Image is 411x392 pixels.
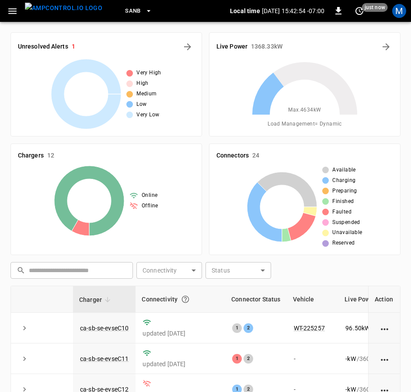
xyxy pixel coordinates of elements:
h6: Chargers [18,151,44,161]
span: Charging [332,176,355,185]
span: Medium [136,90,157,98]
p: updated [DATE] [143,329,218,338]
th: Vehicle [287,286,339,313]
span: Very High [136,69,161,77]
button: expand row [18,322,31,335]
a: WT-225257 [294,325,325,332]
h6: 1 [72,42,75,52]
span: Very Low [136,111,159,119]
div: 1 [232,354,242,364]
div: 2 [244,323,253,333]
div: / 360 kW [345,354,396,363]
p: - kW [345,354,355,363]
a: ca-sb-se-evseC11 [80,355,129,362]
span: Load Management = Dynamic [268,120,342,129]
img: ampcontrol.io logo [25,3,102,14]
p: 96.50 kW [345,324,370,332]
span: Offline [142,202,158,210]
button: set refresh interval [352,4,366,18]
span: Low [136,100,146,109]
div: / 360 kW [345,324,396,332]
span: Max. 4634 kW [288,106,321,115]
span: Finished [332,197,354,206]
p: Local time [230,7,260,15]
span: Unavailable [332,228,362,237]
span: Faulted [332,208,352,217]
a: ca-sb-se-evseC10 [80,325,129,332]
span: Available [332,166,356,175]
span: Charger [79,294,113,305]
th: Action [368,286,400,313]
div: action cell options [379,354,390,363]
button: expand row [18,352,31,365]
span: Suspended [332,218,360,227]
h6: 12 [47,151,54,161]
div: 2 [244,354,253,364]
div: profile-icon [392,4,406,18]
th: Connector Status [225,286,286,313]
h6: Connectors [216,151,249,161]
th: Live Power [338,286,403,313]
div: Connectivity [142,291,219,307]
h6: Unresolved Alerts [18,42,68,52]
span: High [136,79,149,88]
button: Energy Overview [379,40,393,54]
p: [DATE] 15:42:54 -07:00 [262,7,324,15]
span: Preparing [332,187,357,196]
h6: Live Power [216,42,247,52]
button: SanB [122,3,156,20]
button: All Alerts [181,40,195,54]
td: - [287,343,339,374]
span: just now [362,3,388,12]
span: Reserved [332,239,355,248]
h6: 1368.33 kW [251,42,282,52]
span: SanB [125,6,141,16]
button: Connection between the charger and our software. [178,291,193,307]
span: Online [142,191,157,200]
div: 1 [232,323,242,333]
p: updated [DATE] [143,360,218,368]
div: action cell options [379,324,390,332]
